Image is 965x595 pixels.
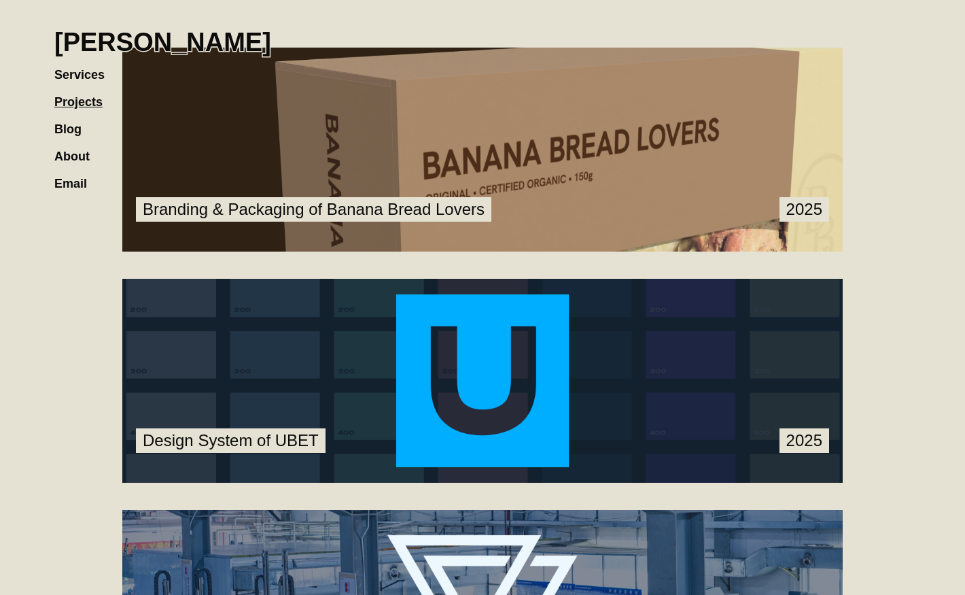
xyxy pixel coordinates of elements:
a: Email [54,163,101,190]
a: Services [54,54,118,82]
h1: [PERSON_NAME] [54,27,271,57]
a: Blog [54,109,95,136]
a: About [54,136,103,163]
a: home [54,14,271,57]
a: Projects [54,82,116,109]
